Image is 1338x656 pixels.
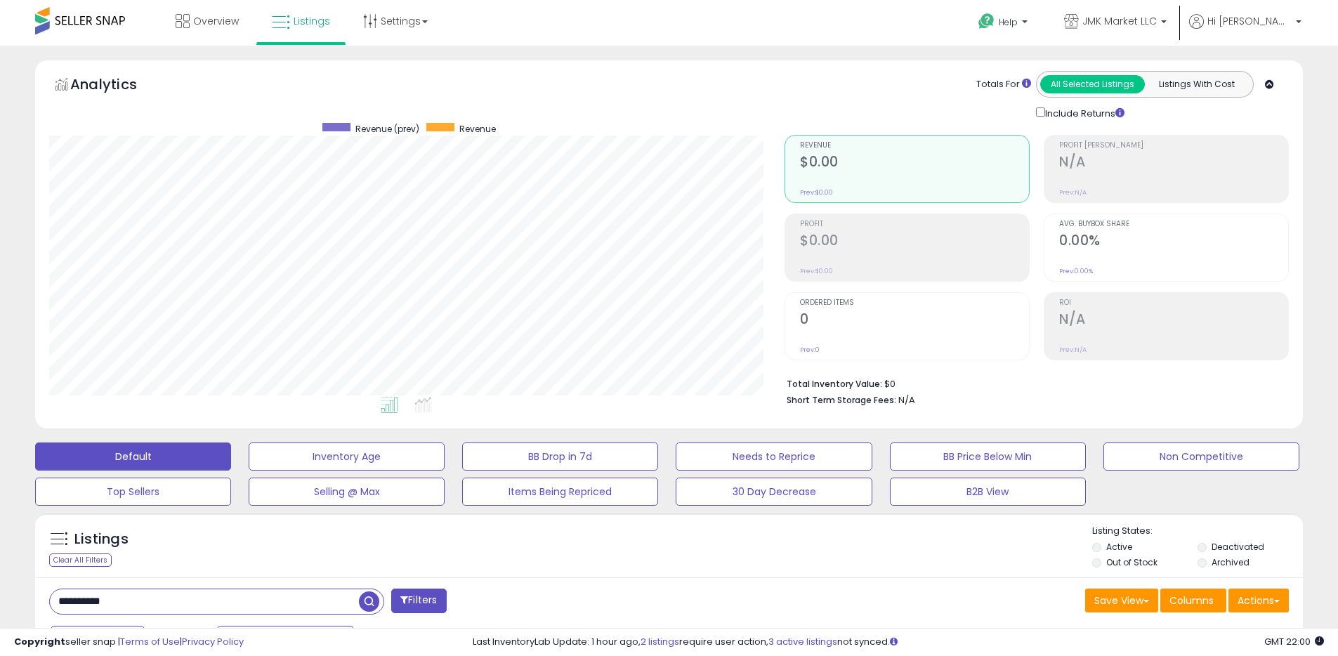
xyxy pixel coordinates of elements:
span: Columns [1169,593,1214,608]
button: Needs to Reprice [676,442,872,471]
i: Get Help [978,13,995,30]
label: Archived [1212,556,1250,568]
button: Columns [1160,589,1226,612]
div: Clear All Filters [49,553,112,567]
div: Last InventoryLab Update: 1 hour ago, require user action, not synced. [473,636,1324,649]
button: Save View [1085,589,1158,612]
button: [DATE]-28 - Aug-03 [217,626,354,650]
h2: $0.00 [800,154,1029,173]
span: Avg. Buybox Share [1059,221,1288,228]
span: ROI [1059,299,1288,307]
button: 30 Day Decrease [676,478,872,506]
a: Help [967,2,1042,46]
span: Revenue [459,123,496,135]
span: JMK Market LLC [1082,14,1157,28]
b: Short Term Storage Fees: [787,394,896,406]
h2: 0.00% [1059,232,1288,251]
span: 2025-08-11 22:00 GMT [1264,635,1324,648]
small: Prev: N/A [1059,346,1087,354]
button: Last 7 Days [51,626,145,650]
small: Prev: 0.00% [1059,267,1093,275]
button: Items Being Repriced [462,478,658,506]
span: Revenue [800,142,1029,150]
button: Inventory Age [249,442,445,471]
span: Profit [800,221,1029,228]
span: Listings [294,14,330,28]
h2: N/A [1059,154,1288,173]
button: B2B View [890,478,1086,506]
span: Profit [PERSON_NAME] [1059,142,1288,150]
a: 2 listings [641,635,679,648]
small: Prev: $0.00 [800,267,833,275]
h5: Analytics [70,74,164,98]
small: Prev: 0 [800,346,820,354]
a: Hi [PERSON_NAME] [1189,14,1301,46]
div: Include Returns [1025,105,1141,121]
button: Selling @ Max [249,478,445,506]
b: Total Inventory Value: [787,378,882,390]
button: BB Price Below Min [890,442,1086,471]
a: Privacy Policy [182,635,244,648]
button: BB Drop in 7d [462,442,658,471]
h2: $0.00 [800,232,1029,251]
label: Out of Stock [1106,556,1157,568]
span: Overview [193,14,239,28]
button: Filters [391,589,446,613]
span: Hi [PERSON_NAME] [1207,14,1292,28]
button: Actions [1228,589,1289,612]
span: Revenue (prev) [355,123,419,135]
button: All Selected Listings [1040,75,1145,93]
div: seller snap | | [14,636,244,649]
a: Terms of Use [120,635,180,648]
label: Active [1106,541,1132,553]
span: N/A [898,393,915,407]
h2: 0 [800,311,1029,330]
p: Listing States: [1092,525,1303,538]
label: Deactivated [1212,541,1264,553]
span: Ordered Items [800,299,1029,307]
button: Default [35,442,231,471]
small: Prev: $0.00 [800,188,833,197]
div: Totals For [976,78,1031,91]
a: 3 active listings [768,635,837,648]
button: Listings With Cost [1144,75,1249,93]
button: Non Competitive [1103,442,1299,471]
li: $0 [787,374,1278,391]
small: Prev: N/A [1059,188,1087,197]
button: Top Sellers [35,478,231,506]
h5: Listings [74,530,129,549]
span: Help [999,16,1018,28]
strong: Copyright [14,635,65,648]
h2: N/A [1059,311,1288,330]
